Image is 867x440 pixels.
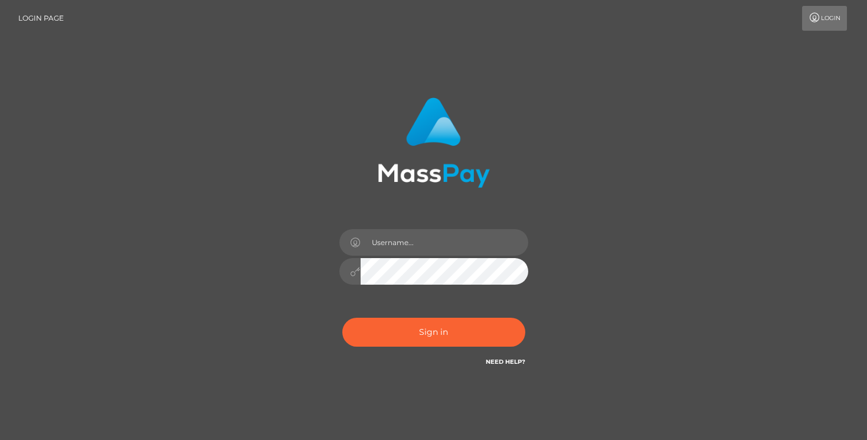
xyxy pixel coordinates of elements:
[378,97,490,188] img: MassPay Login
[18,6,64,31] a: Login Page
[486,358,525,366] a: Need Help?
[361,229,528,256] input: Username...
[802,6,847,31] a: Login
[342,318,525,347] button: Sign in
